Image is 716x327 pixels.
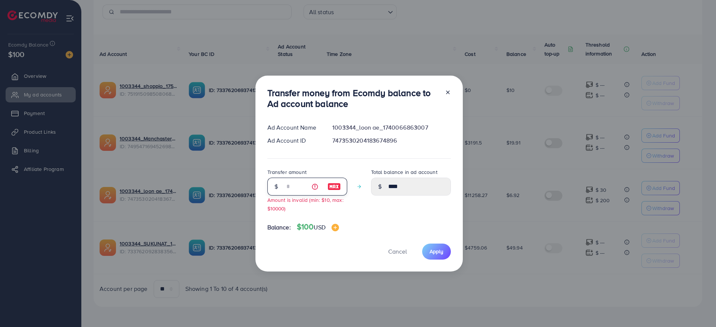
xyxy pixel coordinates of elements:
[326,123,456,132] div: 1003344_loon ae_1740066863007
[267,168,307,176] label: Transfer amount
[422,244,451,260] button: Apply
[379,244,416,260] button: Cancel
[388,247,407,255] span: Cancel
[371,168,437,176] label: Total balance in ad account
[326,136,456,145] div: 7473530204183674896
[684,293,710,321] iframe: Chat
[267,223,291,232] span: Balance:
[327,182,341,191] img: image
[297,222,339,232] h4: $100
[261,136,327,145] div: Ad Account ID
[267,88,439,109] h3: Transfer money from Ecomdy balance to Ad account balance
[430,248,443,255] span: Apply
[267,196,343,212] small: Amount is invalid (min: $10, max: $10000)
[261,123,327,132] div: Ad Account Name
[314,223,325,231] span: USD
[332,224,339,231] img: image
